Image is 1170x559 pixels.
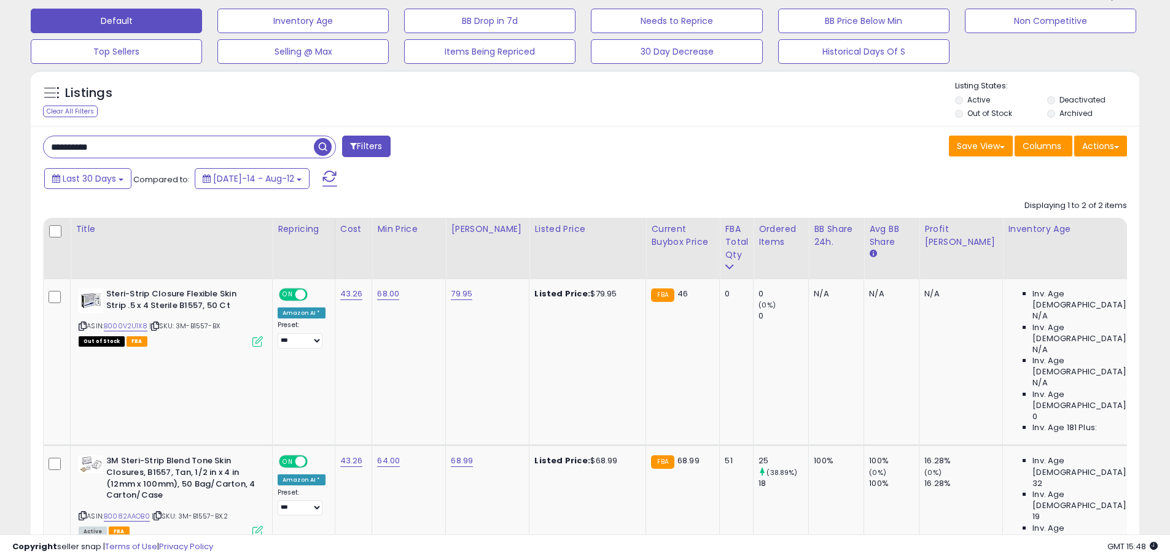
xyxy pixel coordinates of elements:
button: BB Drop in 7d [404,9,575,33]
span: Columns [1023,140,1061,152]
div: Avg BB Share [869,223,914,249]
div: Clear All Filters [43,106,98,117]
span: N/A [1032,377,1047,388]
a: 68.00 [377,288,399,300]
div: $79.95 [534,288,636,299]
button: Actions [1074,136,1127,156]
span: Inv. Age [DEMOGRAPHIC_DATA]: [1032,322,1145,344]
button: Historical Days Of S [778,39,950,64]
button: Items Being Repriced [404,39,575,64]
span: [DATE]-14 - Aug-12 [213,172,294,185]
div: Ordered Items [759,223,803,249]
div: 0 [759,310,808,322]
span: Inv. Age [DEMOGRAPHIC_DATA]: [1032,489,1145,511]
span: 68.99 [677,455,700,466]
h5: Listings [65,85,112,102]
div: 0 [759,288,808,299]
div: 100% [814,455,854,466]
div: [PERSON_NAME] [451,223,524,236]
a: 43.26 [340,455,363,467]
div: $68.99 [534,455,636,466]
span: | SKU: 3M-B1557-BX.2 [152,511,228,521]
div: Min Price [377,223,440,236]
button: 30 Day Decrease [591,39,762,64]
span: ON [280,457,295,467]
span: FBA [109,526,130,537]
div: N/A [814,288,854,299]
div: Preset: [278,488,326,516]
span: Inv. Age [DEMOGRAPHIC_DATA]-180: [1032,389,1145,411]
b: 3M Steri-Strip Blend Tone Skin Closures, B1557, Tan, 1/2 in x 4 in (12mm x 100mm), 50 Bag/Carton,... [106,455,255,504]
div: Repricing [278,223,330,236]
span: ON [280,290,295,300]
div: 100% [869,455,919,466]
a: B0082AAOB0 [104,511,150,522]
a: 68.99 [451,455,473,467]
label: Out of Stock [967,108,1012,118]
span: 46 [677,288,688,299]
span: Last 30 Days [63,172,116,185]
span: All listings that are currently out of stock and unavailable for purchase on Amazon [79,336,125,347]
small: (0%) [759,300,776,310]
span: Inv. Age [DEMOGRAPHIC_DATA]: [1032,455,1145,477]
span: Inv. Age [DEMOGRAPHIC_DATA]: [1032,523,1145,545]
label: Active [967,94,990,105]
strong: Copyright [12,541,57,552]
a: Privacy Policy [159,541,213,552]
div: Profit [PERSON_NAME] [924,223,997,249]
span: Inv. Age [DEMOGRAPHIC_DATA]: [1032,355,1145,377]
small: Avg BB Share. [869,249,876,260]
small: FBA [651,455,674,469]
a: Terms of Use [105,541,157,552]
button: [DATE]-14 - Aug-12 [195,168,310,189]
label: Deactivated [1059,94,1106,105]
span: All listings currently available for purchase on Amazon [79,526,107,537]
div: Listed Price [534,223,641,236]
span: | SKU: 3M-B1557-BX [149,321,220,331]
small: (38.89%) [766,468,797,477]
span: N/A [1032,344,1047,355]
span: OFF [306,457,326,467]
a: 64.00 [377,455,400,467]
b: Steri-Strip Closure Flexible Skin Strip .5 x 4 Sterile B1557, 50 Ct [106,288,255,314]
span: Inv. Age 181 Plus: [1032,422,1097,433]
div: seller snap | | [12,541,213,553]
span: 32 [1032,478,1042,489]
img: 41UzTtcpDBL._SL40_.jpg [79,288,103,313]
div: Title [76,223,267,236]
button: Filters [342,136,390,157]
button: Columns [1015,136,1072,156]
div: 25 [759,455,808,466]
label: Archived [1059,108,1093,118]
button: BB Price Below Min [778,9,950,33]
button: Inventory Age [217,9,389,33]
span: N/A [1032,310,1047,322]
button: Selling @ Max [217,39,389,64]
button: Needs to Reprice [591,9,762,33]
div: 0 [725,288,744,299]
div: N/A [924,288,993,299]
div: ASIN: [79,288,263,345]
span: Inv. Age [DEMOGRAPHIC_DATA]: [1032,288,1145,310]
span: 0 [1032,411,1037,422]
b: Listed Price: [534,455,590,466]
div: 51 [725,455,744,466]
small: FBA [651,288,674,302]
div: Cost [340,223,367,236]
button: Last 30 Days [44,168,131,189]
div: 18 [759,478,808,489]
a: 43.26 [340,288,363,300]
p: Listing States: [955,80,1139,92]
div: 100% [869,478,919,489]
img: 41ddzinbHzL._SL40_.jpg [79,455,103,473]
span: 2025-09-12 15:48 GMT [1107,541,1158,552]
small: (0%) [869,468,886,477]
small: (0%) [924,468,942,477]
b: Listed Price: [534,288,590,299]
a: B000V2U1X8 [104,321,147,331]
span: Compared to: [133,174,190,185]
button: Default [31,9,202,33]
div: 16.28% [924,455,1002,466]
button: Non Competitive [965,9,1136,33]
div: Amazon AI * [278,307,326,318]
